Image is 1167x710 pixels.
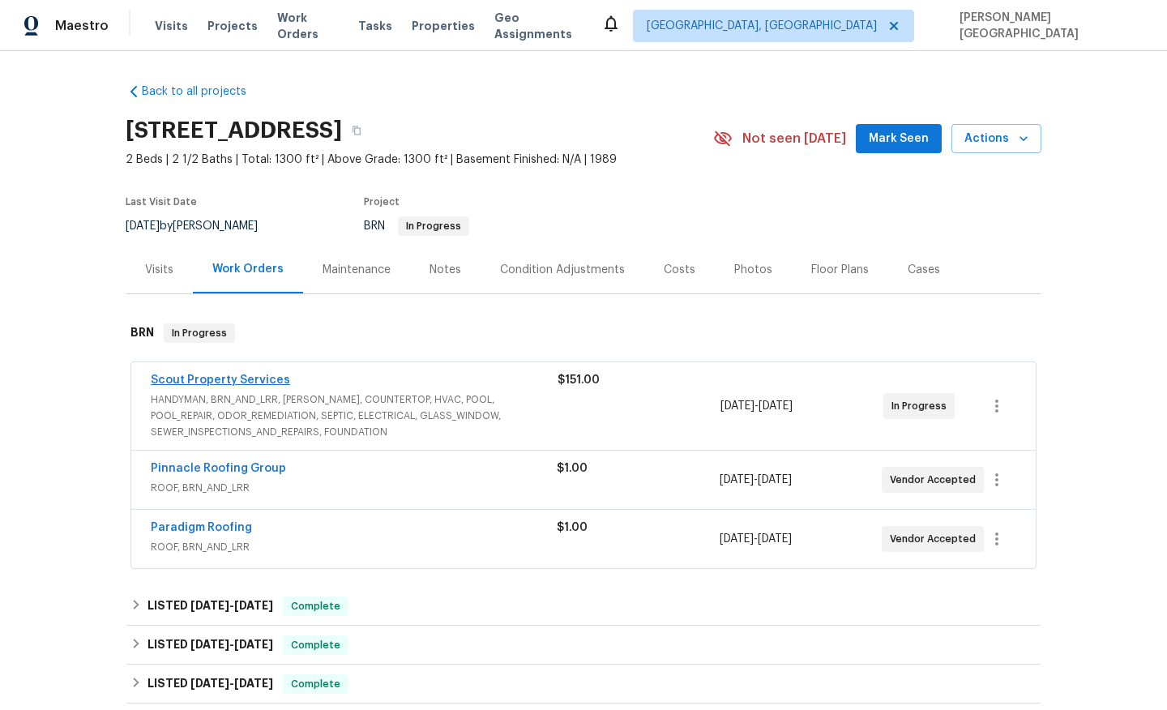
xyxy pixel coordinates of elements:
[720,474,754,485] span: [DATE]
[126,122,342,139] h2: [STREET_ADDRESS]
[151,522,252,533] a: Paradigm Roofing
[190,678,229,689] span: [DATE]
[126,152,713,168] span: 2 Beds | 2 1/2 Baths | Total: 1300 ft² | Above Grade: 1300 ft² | Basement Finished: N/A | 1989
[890,531,982,547] span: Vendor Accepted
[151,374,290,386] a: Scout Property Services
[720,531,792,547] span: -
[284,637,347,653] span: Complete
[953,10,1143,42] span: [PERSON_NAME][GEOGRAPHIC_DATA]
[734,262,772,278] div: Photos
[720,398,793,414] span: -
[126,83,281,100] a: Back to all projects
[557,463,588,474] span: $1.00
[342,116,371,145] button: Copy Address
[364,220,469,232] span: BRN
[284,598,347,614] span: Complete
[277,10,339,42] span: Work Orders
[151,480,557,496] span: ROOF, BRN_AND_LRR
[742,130,846,147] span: Not seen [DATE]
[364,197,400,207] span: Project
[647,18,877,34] span: [GEOGRAPHIC_DATA], [GEOGRAPHIC_DATA]
[55,18,109,34] span: Maestro
[323,262,391,278] div: Maintenance
[720,400,754,412] span: [DATE]
[500,262,625,278] div: Condition Adjustments
[964,129,1028,149] span: Actions
[494,10,582,42] span: Geo Assignments
[190,600,229,611] span: [DATE]
[856,124,942,154] button: Mark Seen
[130,323,154,343] h6: BRN
[811,262,869,278] div: Floor Plans
[720,533,754,545] span: [DATE]
[126,307,1041,359] div: BRN In Progress
[190,600,273,611] span: -
[126,216,277,236] div: by [PERSON_NAME]
[891,398,953,414] span: In Progress
[759,400,793,412] span: [DATE]
[126,626,1041,665] div: LISTED [DATE]-[DATE]Complete
[126,197,197,207] span: Last Visit Date
[151,463,286,474] a: Pinnacle Roofing Group
[758,474,792,485] span: [DATE]
[720,472,792,488] span: -
[147,635,273,655] h6: LISTED
[234,639,273,650] span: [DATE]
[890,472,982,488] span: Vendor Accepted
[212,261,284,277] div: Work Orders
[557,522,588,533] span: $1.00
[430,262,461,278] div: Notes
[126,587,1041,626] div: LISTED [DATE]-[DATE]Complete
[165,325,233,341] span: In Progress
[758,533,792,545] span: [DATE]
[147,597,273,616] h6: LISTED
[400,221,468,231] span: In Progress
[151,539,557,555] span: ROOF, BRN_AND_LRR
[869,129,929,149] span: Mark Seen
[126,220,160,232] span: [DATE]
[951,124,1041,154] button: Actions
[558,374,600,386] span: $151.00
[151,391,558,440] span: HANDYMAN, BRN_AND_LRR, [PERSON_NAME], COUNTERTOP, HVAC, POOL, POOL_REPAIR, ODOR_REMEDIATION, SEPT...
[147,674,273,694] h6: LISTED
[145,262,173,278] div: Visits
[664,262,695,278] div: Costs
[908,262,940,278] div: Cases
[234,678,273,689] span: [DATE]
[207,18,258,34] span: Projects
[190,678,273,689] span: -
[234,600,273,611] span: [DATE]
[155,18,188,34] span: Visits
[358,20,392,32] span: Tasks
[126,665,1041,704] div: LISTED [DATE]-[DATE]Complete
[190,639,273,650] span: -
[412,18,475,34] span: Properties
[284,676,347,692] span: Complete
[190,639,229,650] span: [DATE]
